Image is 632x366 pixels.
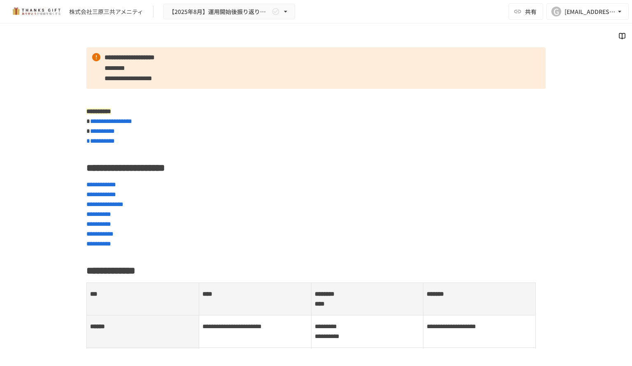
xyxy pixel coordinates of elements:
span: 共有 [525,7,537,16]
button: 【2025年8月】運用開始後振り返りミーティング [163,4,295,20]
img: mMP1OxWUAhQbsRWCurg7vIHe5HqDpP7qZo7fRoNLXQh [10,5,63,18]
div: 株式会社三原三共アメニティ [69,7,143,16]
div: G [551,7,561,16]
button: G[EMAIL_ADDRESS][DOMAIN_NAME] [546,3,629,20]
div: [EMAIL_ADDRESS][DOMAIN_NAME] [565,7,616,17]
button: 共有 [509,3,543,20]
span: 【2025年8月】運用開始後振り返りミーティング [169,7,270,17]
